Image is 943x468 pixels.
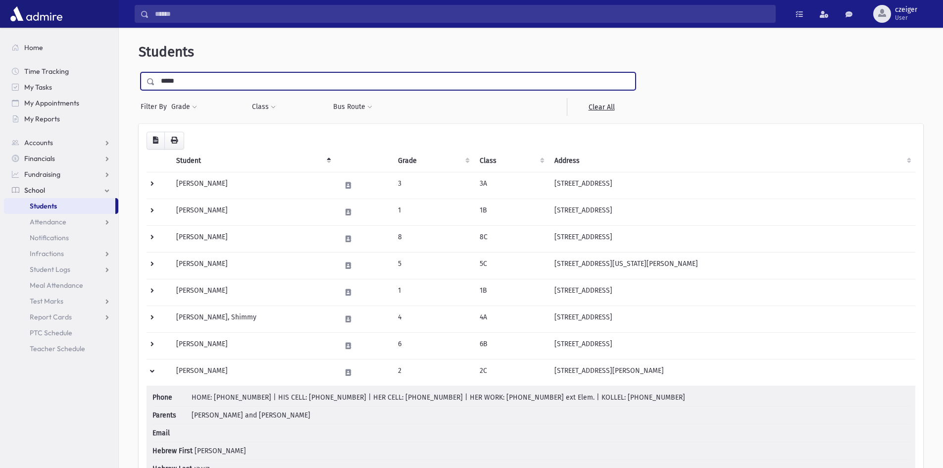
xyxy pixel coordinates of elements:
td: 1 [392,279,474,306]
span: [PERSON_NAME] [195,447,246,455]
td: 1B [474,279,548,306]
input: Search [149,5,775,23]
td: [STREET_ADDRESS][PERSON_NAME] [548,359,915,386]
th: Student: activate to sort column descending [170,150,335,172]
span: Filter By [141,102,171,112]
td: [PERSON_NAME] [170,225,335,252]
span: [PERSON_NAME] and [PERSON_NAME] [192,411,310,419]
td: 3A [474,172,548,199]
a: My Tasks [4,79,118,95]
span: Home [24,43,43,52]
a: Teacher Schedule [4,341,118,357]
span: My Reports [24,114,60,123]
span: My Tasks [24,83,52,92]
a: Students [4,198,115,214]
span: Parents [152,410,190,420]
td: [STREET_ADDRESS][US_STATE][PERSON_NAME] [548,252,915,279]
span: Infractions [30,249,64,258]
td: 6B [474,332,548,359]
a: Attendance [4,214,118,230]
button: Bus Route [333,98,373,116]
td: [STREET_ADDRESS] [548,199,915,225]
span: Student Logs [30,265,70,274]
a: PTC Schedule [4,325,118,341]
a: Meal Attendance [4,277,118,293]
td: [PERSON_NAME] [170,279,335,306]
span: School [24,186,45,195]
span: Teacher Schedule [30,344,85,353]
span: Time Tracking [24,67,69,76]
span: Notifications [30,233,69,242]
a: Clear All [567,98,636,116]
a: Time Tracking [4,63,118,79]
td: 5C [474,252,548,279]
span: Email [152,428,190,438]
a: Report Cards [4,309,118,325]
span: Fundraising [24,170,60,179]
button: Grade [171,98,198,116]
a: My Appointments [4,95,118,111]
td: 6 [392,332,474,359]
span: Report Cards [30,312,72,321]
span: Phone [152,392,190,403]
td: [PERSON_NAME] [170,359,335,386]
span: Financials [24,154,55,163]
td: 4A [474,306,548,332]
td: 8 [392,225,474,252]
span: User [895,14,917,22]
td: 1B [474,199,548,225]
button: CSV [147,132,165,150]
button: Class [251,98,276,116]
td: [PERSON_NAME] [170,252,335,279]
span: Meal Attendance [30,281,83,290]
td: 5 [392,252,474,279]
a: School [4,182,118,198]
td: [PERSON_NAME] [170,199,335,225]
a: Fundraising [4,166,118,182]
td: 2 [392,359,474,386]
td: 2C [474,359,548,386]
a: My Reports [4,111,118,127]
span: Students [30,202,57,210]
a: Accounts [4,135,118,151]
span: Hebrew First [152,446,193,456]
td: 8C [474,225,548,252]
span: My Appointments [24,99,79,107]
a: Home [4,40,118,55]
span: Students [139,44,194,60]
span: czeiger [895,6,917,14]
td: [STREET_ADDRESS] [548,172,915,199]
th: Class: activate to sort column ascending [474,150,548,172]
td: [STREET_ADDRESS] [548,279,915,306]
span: Attendance [30,217,66,226]
span: Accounts [24,138,53,147]
td: [STREET_ADDRESS] [548,332,915,359]
td: [STREET_ADDRESS] [548,225,915,252]
th: Grade: activate to sort column ascending [392,150,474,172]
td: [STREET_ADDRESS] [548,306,915,332]
a: Notifications [4,230,118,246]
span: HOME: [PHONE_NUMBER] | HIS CELL: [PHONE_NUMBER] | HER CELL: [PHONE_NUMBER] | HER WORK: [PHONE_NUM... [192,393,685,402]
button: Print [164,132,184,150]
a: Student Logs [4,261,118,277]
span: PTC Schedule [30,328,72,337]
td: 3 [392,172,474,199]
td: 4 [392,306,474,332]
td: 1 [392,199,474,225]
td: [PERSON_NAME], Shimmy [170,306,335,332]
td: [PERSON_NAME] [170,172,335,199]
span: Test Marks [30,297,63,306]
td: [PERSON_NAME] [170,332,335,359]
a: Test Marks [4,293,118,309]
img: AdmirePro [8,4,65,24]
a: Infractions [4,246,118,261]
th: Address: activate to sort column ascending [548,150,915,172]
a: Financials [4,151,118,166]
